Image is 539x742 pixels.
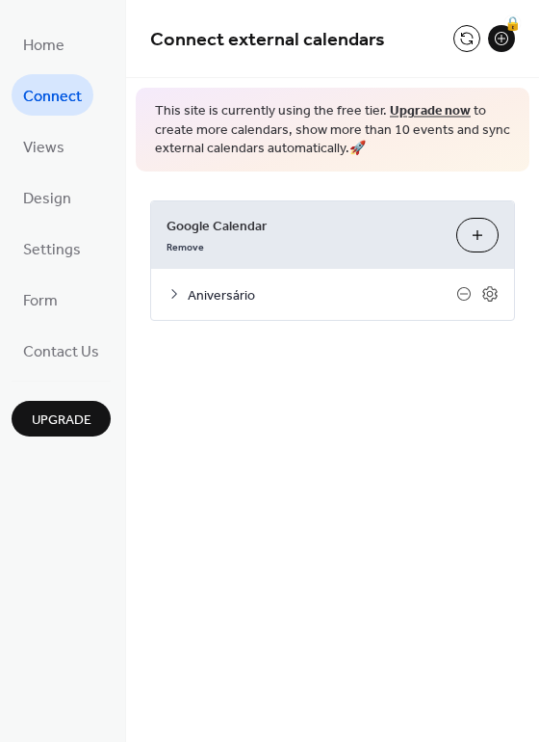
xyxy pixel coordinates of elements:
a: Upgrade now [390,98,471,124]
a: Connect [12,74,93,116]
span: Design [23,184,71,214]
span: Google Calendar [167,216,441,236]
span: Contact Us [23,337,99,367]
a: Contact Us [12,330,111,371]
span: Views [23,133,64,163]
span: This site is currently using the free tier. to create more calendars, show more than 10 events an... [155,102,510,159]
span: Aniversário [188,285,456,305]
span: Home [23,31,64,61]
span: Settings [23,235,81,265]
a: Home [12,23,76,65]
button: Upgrade [12,401,111,437]
span: Connect external calendars [150,21,385,59]
span: Form [23,286,58,316]
a: Settings [12,227,92,269]
span: Remove [167,240,204,253]
a: Form [12,278,69,320]
span: Upgrade [32,411,91,431]
span: Connect [23,82,82,112]
a: Design [12,176,83,218]
a: Views [12,125,76,167]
